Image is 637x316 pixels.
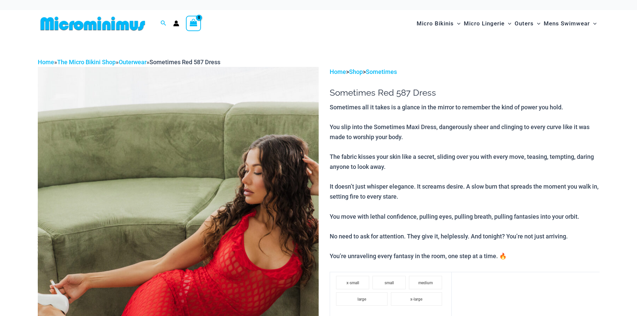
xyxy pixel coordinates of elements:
h1: Sometimes Red 587 Dress [330,88,599,98]
li: medium [409,276,442,289]
a: Outerwear [119,59,146,66]
a: Shop [349,68,363,75]
span: Mens Swimwear [544,15,590,32]
p: Sometimes all it takes is a glance in the mirror to remember the kind of power you hold. You slip... [330,102,599,261]
span: Micro Bikinis [417,15,454,32]
a: Home [38,59,54,66]
span: Micro Lingerie [464,15,505,32]
span: large [357,297,366,302]
span: x-large [410,297,422,302]
a: View Shopping Cart, empty [186,16,201,31]
span: Menu Toggle [505,15,511,32]
a: OutersMenu ToggleMenu Toggle [513,13,542,34]
li: x-small [336,276,369,289]
a: Search icon link [161,19,167,28]
a: Account icon link [173,20,179,26]
span: Menu Toggle [590,15,597,32]
span: » » » [38,59,220,66]
li: x-large [391,292,442,306]
a: Sometimes [366,68,397,75]
img: MM SHOP LOGO FLAT [38,16,148,31]
span: Outers [515,15,534,32]
span: Menu Toggle [454,15,460,32]
a: The Micro Bikini Shop [57,59,116,66]
p: > > [330,67,599,77]
a: Micro BikinisMenu ToggleMenu Toggle [415,13,462,34]
li: large [336,292,388,306]
li: small [373,276,406,289]
span: medium [418,281,433,285]
a: Home [330,68,346,75]
span: small [385,281,394,285]
span: Sometimes Red 587 Dress [149,59,220,66]
span: Menu Toggle [534,15,540,32]
a: Micro LingerieMenu ToggleMenu Toggle [462,13,513,34]
span: x-small [346,281,359,285]
a: Mens SwimwearMenu ToggleMenu Toggle [542,13,598,34]
nav: Site Navigation [414,12,600,35]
